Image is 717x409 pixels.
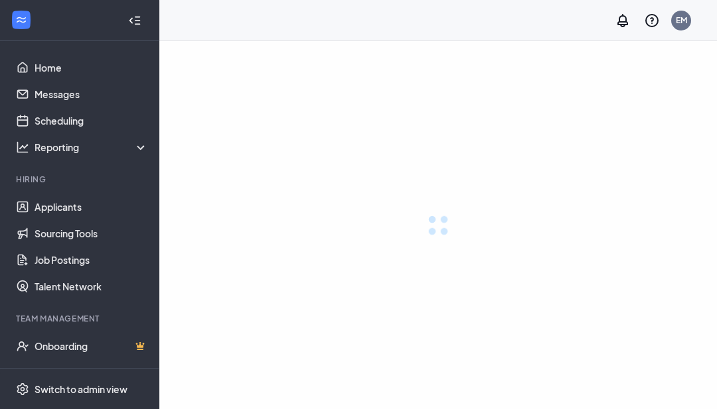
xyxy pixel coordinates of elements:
[35,220,148,247] a: Sourcing Tools
[35,273,148,300] a: Talent Network
[35,247,148,273] a: Job Postings
[35,54,148,81] a: Home
[128,14,141,27] svg: Collapse
[16,174,145,185] div: Hiring
[35,107,148,134] a: Scheduling
[16,141,29,154] svg: Analysis
[644,13,660,29] svg: QuestionInfo
[35,382,127,396] div: Switch to admin view
[35,81,148,107] a: Messages
[35,359,148,386] a: TeamCrown
[16,382,29,396] svg: Settings
[676,15,687,26] div: EM
[615,13,631,29] svg: Notifications
[15,13,28,27] svg: WorkstreamLogo
[16,313,145,324] div: Team Management
[35,194,148,220] a: Applicants
[35,333,148,359] a: OnboardingCrown
[35,141,149,154] div: Reporting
